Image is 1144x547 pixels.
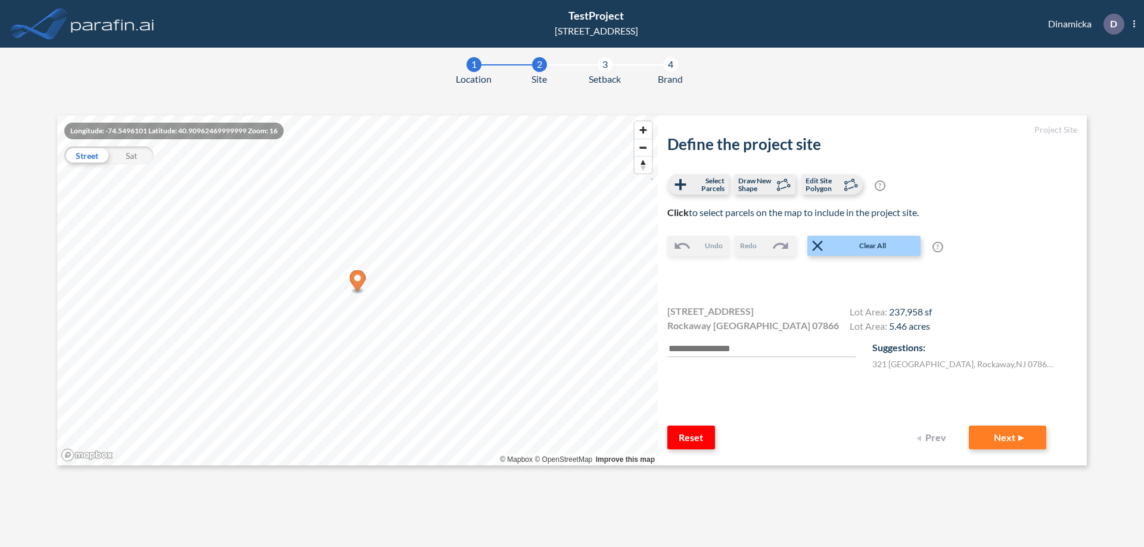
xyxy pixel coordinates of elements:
[932,242,943,252] span: ?
[969,426,1046,449] button: Next
[667,236,729,256] button: Undo
[467,57,481,72] div: 1
[350,270,366,295] div: Map marker
[705,240,723,251] span: Undo
[738,177,773,192] span: Draw New Shape
[596,455,655,464] a: Improve this map
[872,358,1057,370] label: 321 [GEOGRAPHIC_DATA] , Rockaway , NJ 07866 , US
[909,426,957,449] button: Prev
[663,57,678,72] div: 4
[826,240,919,251] span: Clear All
[635,157,652,173] span: Reset bearing to north
[740,240,757,251] span: Redo
[1110,18,1117,29] p: D
[850,306,932,320] h4: Lot Area:
[667,207,919,218] span: to select parcels on the map to include in the project site.
[635,139,652,156] button: Zoom out
[734,236,795,256] button: Redo
[667,207,689,218] b: Click
[531,72,547,86] span: Site
[658,72,683,86] span: Brand
[667,318,839,333] span: Rockaway [GEOGRAPHIC_DATA] 07866
[568,9,624,22] span: TestProject
[889,306,932,317] span: 237,958 sf
[555,24,638,38] div: [STREET_ADDRESS]
[635,121,652,139] button: Zoom in
[109,146,154,164] div: Sat
[1030,14,1135,35] div: Dinamicka
[589,72,621,86] span: Setback
[667,426,715,449] button: Reset
[500,455,533,464] a: Mapbox
[635,156,652,173] button: Reset bearing to north
[456,72,492,86] span: Location
[64,123,284,139] div: Longitude: -74.5496101 Latitude: 40.90962469999999 Zoom: 16
[807,236,921,256] button: Clear All
[69,12,157,36] img: logo
[667,304,754,318] span: [STREET_ADDRESS]
[875,180,885,191] span: ?
[850,320,932,335] h4: Lot Area:
[667,125,1077,135] h5: Project Site
[57,115,658,465] canvas: Map
[598,57,613,72] div: 3
[532,57,547,72] div: 2
[889,320,930,332] span: 5.46 acres
[872,340,1077,355] p: Suggestions:
[61,448,113,462] a: Mapbox homepage
[689,177,725,192] span: Select Parcels
[64,146,109,164] div: Street
[806,177,841,192] span: Edit Site Polygon
[667,135,1077,154] h2: Define the project site
[534,455,592,464] a: OpenStreetMap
